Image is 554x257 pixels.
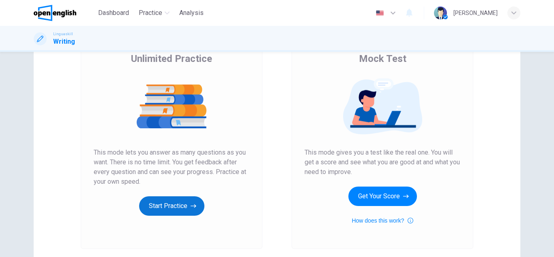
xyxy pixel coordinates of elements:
span: Dashboard [98,8,129,18]
span: This mode lets you answer as many questions as you want. There is no time limit. You get feedback... [94,148,249,187]
img: OpenEnglish logo [34,5,76,21]
img: Profile picture [434,6,447,19]
span: Practice [139,8,162,18]
button: Get Your Score [348,187,417,206]
span: Analysis [179,8,204,18]
span: Mock Test [359,52,406,65]
button: Analysis [176,6,207,20]
div: [PERSON_NAME] [453,8,498,18]
button: Practice [135,6,173,20]
span: Linguaskill [53,31,73,37]
h1: Writing [53,37,75,47]
span: This mode gives you a test like the real one. You will get a score and see what you are good at a... [305,148,460,177]
button: How does this work? [352,216,413,225]
img: en [375,10,385,16]
span: Unlimited Practice [131,52,212,65]
button: Start Practice [139,196,204,216]
a: OpenEnglish logo [34,5,95,21]
button: Dashboard [95,6,132,20]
